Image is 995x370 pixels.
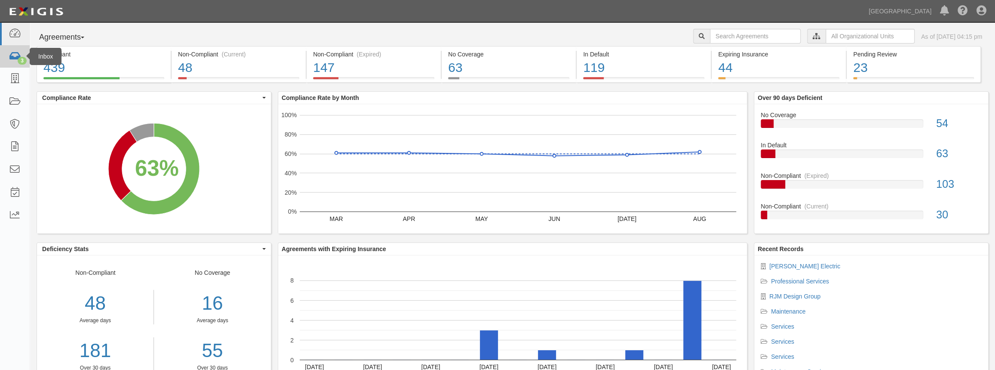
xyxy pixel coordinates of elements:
text: 8 [290,277,294,284]
div: 16 [160,290,264,317]
text: 20% [285,189,297,196]
a: [GEOGRAPHIC_DATA] [864,3,936,20]
text: JUN [548,215,560,222]
div: In Default [583,50,704,59]
div: (Current) [221,50,246,59]
svg: A chart. [278,104,747,233]
div: (Expired) [356,50,381,59]
a: Services [771,338,794,345]
text: AUG [693,215,706,222]
div: 54 [930,116,988,131]
div: Expiring Insurance [718,50,839,59]
div: Non-Compliant [754,171,988,180]
div: 23 [853,59,974,77]
div: 63 [448,59,569,77]
div: Average days [37,317,154,324]
a: No Coverage54 [761,111,982,141]
input: Search Agreements [710,29,801,44]
text: 0 [290,356,294,363]
div: 103 [930,177,988,192]
div: 119 [583,59,704,77]
a: RJM Design Group [769,293,820,300]
text: 80% [285,131,297,138]
a: Non-Compliant(Current)30 [761,202,982,226]
div: 44 [718,59,839,77]
b: Agreements with Expiring Insurance [282,246,386,252]
svg: A chart. [37,104,271,233]
div: 48 [37,290,154,317]
div: Non-Compliant [754,202,988,211]
input: All Organizational Units [826,29,915,44]
div: 30 [930,207,988,223]
span: Deficiency Stats [42,245,260,253]
a: 181 [37,337,154,364]
a: No Coverage63 [442,77,576,84]
text: 0% [288,208,297,215]
div: 63% [135,152,179,184]
div: Non-Compliant (Expired) [313,50,434,59]
button: Agreements [37,29,101,46]
i: Help Center - Complianz [958,6,968,16]
a: Compliant439 [37,77,171,84]
div: 3 [18,57,27,65]
a: Services [771,353,794,360]
div: Pending Review [853,50,974,59]
span: Compliance Rate [42,93,260,102]
text: 2 [290,336,294,343]
a: Expiring Insurance44 [712,77,846,84]
div: As of [DATE] 04:15 pm [921,32,982,41]
text: APR [403,215,415,222]
a: In Default63 [761,141,982,171]
text: 40% [285,170,297,177]
text: 4 [290,317,294,323]
text: MAR [329,215,343,222]
text: [DATE] [617,215,636,222]
b: Recent Records [758,246,804,252]
button: Compliance Rate [37,92,271,104]
div: (Expired) [804,171,829,180]
div: In Default [754,141,988,149]
text: 6 [290,297,294,304]
div: No Coverage [754,111,988,119]
div: (Current) [804,202,828,211]
a: Non-Compliant(Current)48 [172,77,306,84]
div: 439 [43,59,164,77]
text: 60% [285,150,297,157]
text: 100% [281,112,297,118]
div: 147 [313,59,434,77]
a: Maintenance [771,308,805,315]
div: 63 [930,146,988,162]
a: Professional Services [771,278,829,285]
a: Services [771,323,794,330]
a: Non-Compliant(Expired)147 [307,77,441,84]
div: 48 [178,59,299,77]
img: logo-5460c22ac91f19d4615b14bd174203de0afe785f0fc80cf4dbbc73dc1793850b.png [6,4,66,19]
a: Non-Compliant(Expired)103 [761,171,982,202]
div: Average days [160,317,264,324]
div: Inbox [30,48,61,65]
a: 55 [160,337,264,364]
b: Compliance Rate by Month [282,94,359,101]
button: Deficiency Stats [37,243,271,255]
b: Over 90 days Deficient [758,94,822,101]
div: Compliant [43,50,164,59]
a: In Default119 [577,77,711,84]
a: Pending Review23 [847,77,981,84]
div: No Coverage [448,50,569,59]
a: [PERSON_NAME] Electric [769,263,840,270]
text: MAY [475,215,488,222]
div: Non-Compliant (Current) [178,50,299,59]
